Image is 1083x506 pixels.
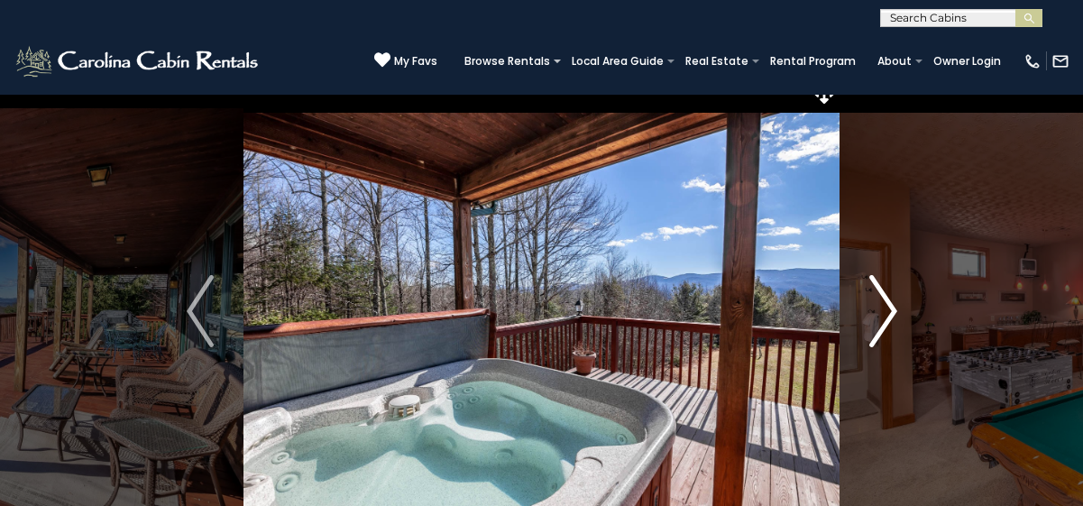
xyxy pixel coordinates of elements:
[924,49,1010,74] a: Owner Login
[187,275,214,347] img: arrow
[374,51,437,70] a: My Favs
[1051,52,1069,70] img: mail-regular-white.png
[455,49,559,74] a: Browse Rentals
[868,49,921,74] a: About
[14,43,263,79] img: White-1-2.png
[1023,52,1042,70] img: phone-regular-white.png
[761,49,865,74] a: Rental Program
[394,53,437,69] span: My Favs
[563,49,673,74] a: Local Area Guide
[676,49,757,74] a: Real Estate
[869,275,896,347] img: arrow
